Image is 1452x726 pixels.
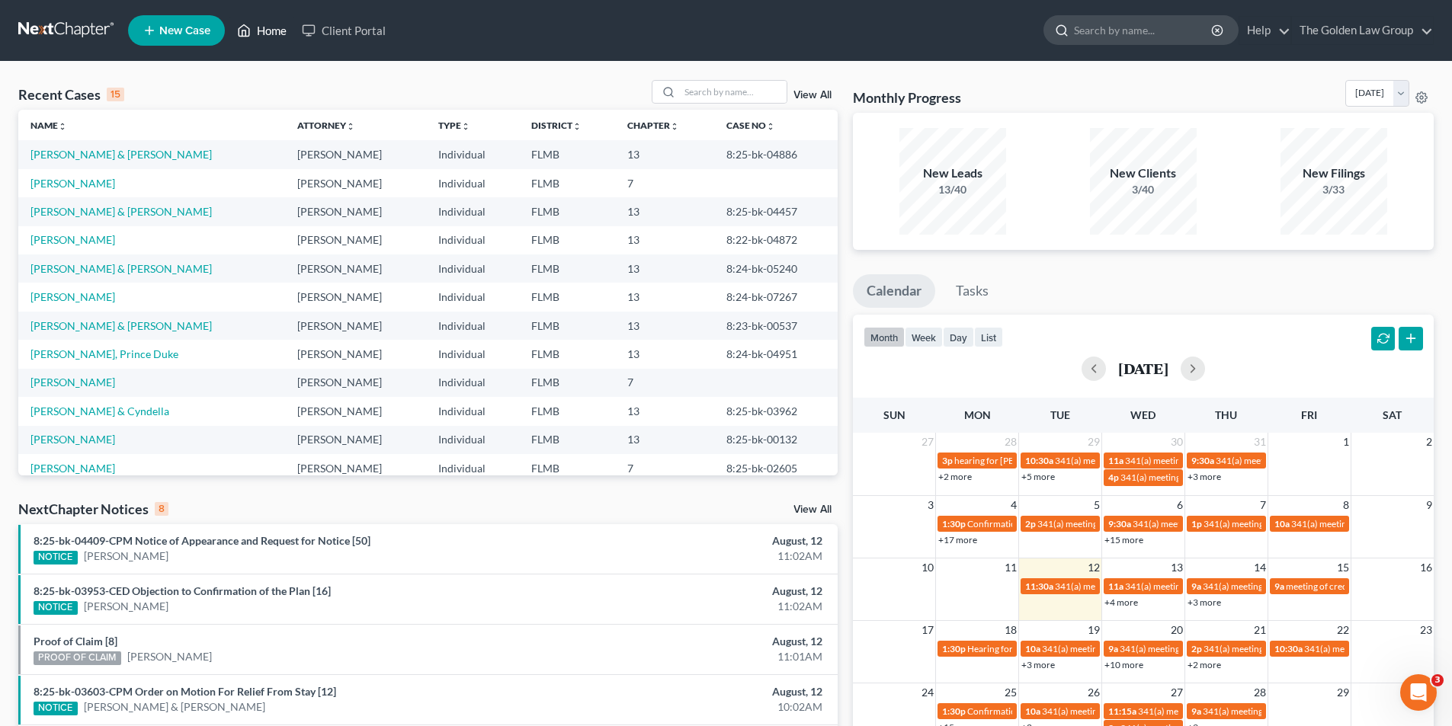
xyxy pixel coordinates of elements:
span: 29 [1335,683,1351,702]
span: 1:30p [942,705,966,717]
span: 28 [1003,433,1018,451]
td: [PERSON_NAME] [285,340,426,368]
span: 9a [1191,705,1201,717]
div: 8 [155,502,168,516]
td: 13 [615,226,714,254]
td: [PERSON_NAME] [285,454,426,482]
td: Individual [426,254,519,283]
td: Individual [426,197,519,225]
td: [PERSON_NAME] [285,397,426,425]
span: 27 [1169,683,1184,702]
div: PROOF OF CLAIM [34,651,121,665]
span: 1 [1341,433,1351,451]
a: Nameunfold_more [30,120,67,131]
td: FLMB [519,226,616,254]
span: Wed [1130,408,1156,421]
span: Sat [1383,408,1402,421]
span: 341(a) meeting for [PERSON_NAME] [1133,518,1280,529]
span: 27 [920,433,935,451]
td: FLMB [519,169,616,197]
span: 2p [1191,643,1202,654]
button: week [905,327,943,347]
a: +3 more [1021,659,1055,670]
a: [PERSON_NAME] & [PERSON_NAME] [30,148,212,161]
span: 3 [926,496,935,514]
td: FLMB [519,426,616,454]
a: +10 more [1104,659,1143,670]
td: [PERSON_NAME] [285,197,426,225]
td: [PERSON_NAME] [285,283,426,311]
a: Districtunfold_more [531,120,582,131]
span: 10:30a [1274,643,1303,654]
span: 25 [1003,683,1018,702]
span: 30 [1169,433,1184,451]
span: 11:15a [1108,705,1136,717]
span: 23 [1418,621,1434,639]
div: 10:02AM [569,699,822,715]
a: [PERSON_NAME] [84,599,168,614]
span: 8 [1341,496,1351,514]
td: 13 [615,340,714,368]
a: Attorneyunfold_more [297,120,355,131]
td: [PERSON_NAME] [285,312,426,340]
td: 8:24-bk-05240 [714,254,838,283]
span: 341(a) meeting for [PERSON_NAME] [1216,455,1363,466]
span: 5 [1092,496,1101,514]
button: month [864,327,905,347]
a: Client Portal [294,17,393,44]
span: 28 [1252,683,1268,702]
span: 341(a) meeting for [PERSON_NAME] & [PERSON_NAME] [1203,705,1431,717]
span: 9a [1191,580,1201,592]
span: 341(a) meeting for [PERSON_NAME] [1138,705,1285,717]
td: 13 [615,312,714,340]
h2: [DATE] [1118,360,1168,376]
td: 13 [615,283,714,311]
td: FLMB [519,140,616,168]
a: [PERSON_NAME] & [PERSON_NAME] [30,262,212,275]
td: FLMB [519,283,616,311]
td: 8:23-bk-00537 [714,312,838,340]
td: Individual [426,312,519,340]
a: [PERSON_NAME] [30,177,115,190]
td: 13 [615,426,714,454]
span: Thu [1215,408,1237,421]
a: 8:25-bk-03953-CED Objection to Confirmation of the Plan [16] [34,584,331,597]
a: +17 more [938,534,977,545]
span: Hearing for [PERSON_NAME] [967,643,1086,654]
td: 13 [615,197,714,225]
span: 10a [1274,518,1290,529]
span: hearing for [PERSON_NAME] [954,455,1072,466]
span: 12 [1086,558,1101,577]
div: 13/40 [899,182,1006,197]
a: [PERSON_NAME] [30,462,115,475]
td: 7 [615,369,714,397]
i: unfold_more [670,122,679,131]
a: [PERSON_NAME] [84,548,168,564]
div: August, 12 [569,584,822,599]
span: 341(a) meeting for [PERSON_NAME] [1304,643,1451,654]
iframe: Intercom live chat [1400,674,1437,711]
td: 13 [615,397,714,425]
a: Case Nounfold_more [726,120,775,131]
span: 11:30a [1025,580,1053,592]
span: 341(a) meeting for [PERSON_NAME] [1055,455,1202,466]
span: Fri [1301,408,1317,421]
td: Individual [426,426,519,454]
td: 8:25-bk-04886 [714,140,838,168]
div: 15 [107,88,124,101]
td: [PERSON_NAME] [285,140,426,168]
h3: Monthly Progress [853,88,961,107]
div: NOTICE [34,551,78,564]
span: 341(a) meeting for [PERSON_NAME] & [PERSON_NAME] [1125,455,1353,466]
td: Individual [426,340,519,368]
td: 8:22-bk-04872 [714,226,838,254]
span: 341(a) meeting for [PERSON_NAME] [PERSON_NAME] [1120,643,1340,654]
td: Individual [426,169,519,197]
a: [PERSON_NAME] & [PERSON_NAME] [30,319,212,332]
td: 8:25-bk-02605 [714,454,838,482]
div: 11:02AM [569,548,822,564]
span: 4p [1108,472,1119,483]
input: Search by name... [1074,16,1213,44]
span: 341(a) meeting for [PERSON_NAME] & [PERSON_NAME] [1120,472,1348,483]
span: 9 [1425,496,1434,514]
